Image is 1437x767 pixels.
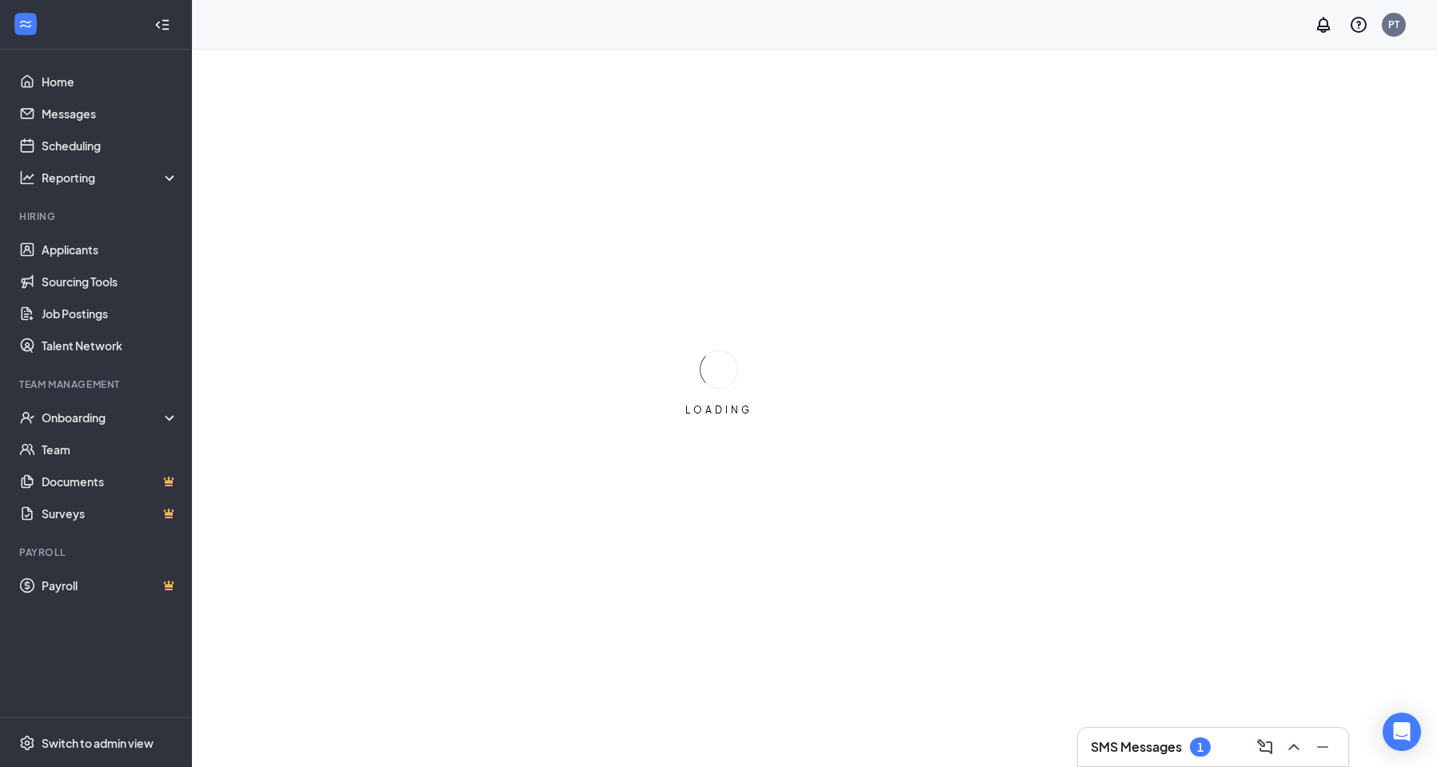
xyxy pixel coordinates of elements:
svg: QuestionInfo [1349,15,1368,34]
svg: ComposeMessage [1255,737,1275,757]
svg: Settings [19,735,35,751]
div: PT [1388,18,1399,31]
a: Sourcing Tools [42,266,178,298]
svg: Minimize [1313,737,1332,757]
button: ChevronUp [1281,734,1307,760]
div: Switch to admin view [42,735,154,751]
button: Minimize [1310,734,1335,760]
div: Reporting [42,170,179,186]
button: ComposeMessage [1252,734,1278,760]
h3: SMS Messages [1091,738,1182,756]
svg: Notifications [1314,15,1333,34]
div: Payroll [19,545,175,559]
svg: ChevronUp [1284,737,1303,757]
a: Applicants [42,234,178,266]
a: Job Postings [42,298,178,330]
div: Hiring [19,210,175,223]
a: Team [42,433,178,465]
svg: WorkstreamLogo [18,16,34,32]
a: Home [42,66,178,98]
a: Messages [42,98,178,130]
div: Open Intercom Messenger [1383,713,1421,751]
a: Talent Network [42,330,178,362]
svg: Analysis [19,170,35,186]
svg: UserCheck [19,409,35,425]
a: DocumentsCrown [42,465,178,497]
a: Scheduling [42,130,178,162]
div: Onboarding [42,409,165,425]
a: PayrollCrown [42,569,178,601]
a: SurveysCrown [42,497,178,529]
div: Team Management [19,378,175,391]
svg: Collapse [154,17,170,33]
div: LOADING [679,403,759,417]
div: 1 [1197,741,1203,754]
